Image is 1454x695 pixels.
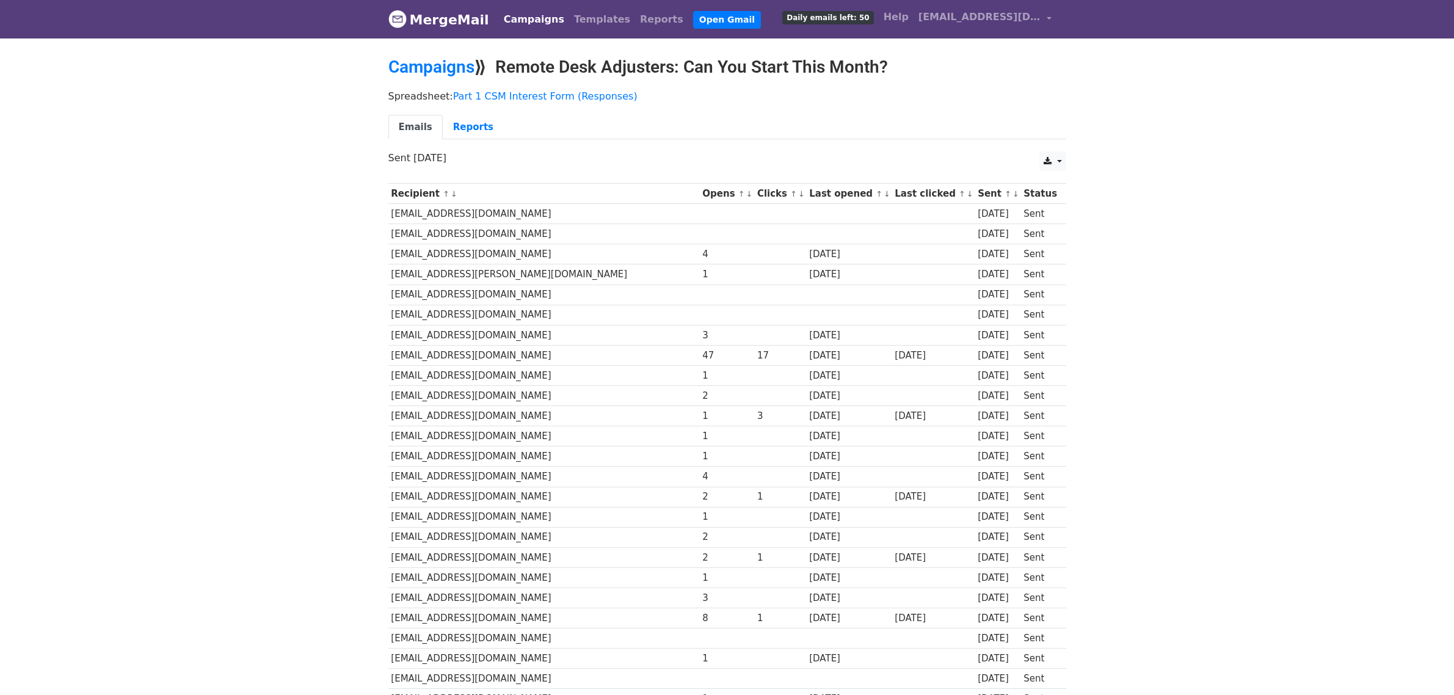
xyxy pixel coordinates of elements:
[1020,527,1060,547] td: Sent
[757,611,804,625] div: 1
[809,369,889,383] div: [DATE]
[388,446,700,467] td: [EMAIL_ADDRESS][DOMAIN_NAME]
[1020,547,1060,567] td: Sent
[978,551,1018,565] div: [DATE]
[702,490,751,504] div: 2
[702,349,751,363] div: 47
[388,10,407,28] img: MergeMail logo
[967,189,973,198] a: ↓
[1020,305,1060,325] td: Sent
[978,247,1018,261] div: [DATE]
[388,184,700,204] th: Recipient
[388,325,700,345] td: [EMAIL_ADDRESS][DOMAIN_NAME]
[499,7,569,32] a: Campaigns
[1020,608,1060,628] td: Sent
[388,567,700,588] td: [EMAIL_ADDRESS][DOMAIN_NAME]
[1020,345,1060,365] td: Sent
[978,510,1018,524] div: [DATE]
[388,527,700,547] td: [EMAIL_ADDRESS][DOMAIN_NAME]
[978,449,1018,464] div: [DATE]
[702,652,751,666] div: 1
[1020,325,1060,345] td: Sent
[388,7,489,32] a: MergeMail
[809,470,889,484] div: [DATE]
[388,57,1066,78] h2: ⟫ Remote Desk Adjusters: Can You Start This Month?
[978,530,1018,544] div: [DATE]
[702,369,751,383] div: 1
[895,349,972,363] div: [DATE]
[443,189,449,198] a: ↑
[978,389,1018,403] div: [DATE]
[1020,365,1060,385] td: Sent
[790,189,797,198] a: ↑
[809,530,889,544] div: [DATE]
[388,365,700,385] td: [EMAIL_ADDRESS][DOMAIN_NAME]
[757,490,804,504] div: 1
[388,345,700,365] td: [EMAIL_ADDRESS][DOMAIN_NAME]
[443,115,504,140] a: Reports
[388,426,700,446] td: [EMAIL_ADDRESS][DOMAIN_NAME]
[809,510,889,524] div: [DATE]
[782,11,873,24] span: Daily emails left: 50
[388,507,700,527] td: [EMAIL_ADDRESS][DOMAIN_NAME]
[978,207,1018,221] div: [DATE]
[809,329,889,343] div: [DATE]
[978,571,1018,585] div: [DATE]
[388,151,1066,164] p: Sent [DATE]
[702,591,751,605] div: 3
[1012,189,1019,198] a: ↓
[809,247,889,261] div: [DATE]
[702,571,751,585] div: 1
[1020,669,1060,689] td: Sent
[702,409,751,423] div: 1
[978,409,1018,423] div: [DATE]
[809,571,889,585] div: [DATE]
[451,189,457,198] a: ↓
[876,189,882,198] a: ↑
[809,591,889,605] div: [DATE]
[388,608,700,628] td: [EMAIL_ADDRESS][DOMAIN_NAME]
[702,329,751,343] div: 3
[702,389,751,403] div: 2
[959,189,965,198] a: ↑
[978,308,1018,322] div: [DATE]
[914,5,1056,34] a: [EMAIL_ADDRESS][DOMAIN_NAME]
[809,349,889,363] div: [DATE]
[884,189,890,198] a: ↓
[702,267,751,282] div: 1
[1020,649,1060,669] td: Sent
[702,429,751,443] div: 1
[978,652,1018,666] div: [DATE]
[388,264,700,285] td: [EMAIL_ADDRESS][PERSON_NAME][DOMAIN_NAME]
[895,611,972,625] div: [DATE]
[388,57,474,77] a: Campaigns
[806,184,892,204] th: Last opened
[757,349,804,363] div: 17
[453,90,638,102] a: Part 1 CSM Interest Form (Responses)
[1020,487,1060,507] td: Sent
[1005,189,1011,198] a: ↑
[809,449,889,464] div: [DATE]
[693,11,761,29] a: Open Gmail
[978,611,1018,625] div: [DATE]
[1020,567,1060,588] td: Sent
[388,649,700,669] td: [EMAIL_ADDRESS][DOMAIN_NAME]
[757,551,804,565] div: 1
[809,611,889,625] div: [DATE]
[388,224,700,244] td: [EMAIL_ADDRESS][DOMAIN_NAME]
[388,90,1066,103] p: Spreadsheet:
[702,449,751,464] div: 1
[702,530,751,544] div: 2
[388,628,700,649] td: [EMAIL_ADDRESS][DOMAIN_NAME]
[978,288,1018,302] div: [DATE]
[1020,184,1060,204] th: Status
[809,490,889,504] div: [DATE]
[754,184,806,204] th: Clicks
[1020,467,1060,487] td: Sent
[388,588,700,608] td: [EMAIL_ADDRESS][DOMAIN_NAME]
[635,7,688,32] a: Reports
[809,389,889,403] div: [DATE]
[388,547,700,567] td: [EMAIL_ADDRESS][DOMAIN_NAME]
[1020,204,1060,224] td: Sent
[702,247,751,261] div: 4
